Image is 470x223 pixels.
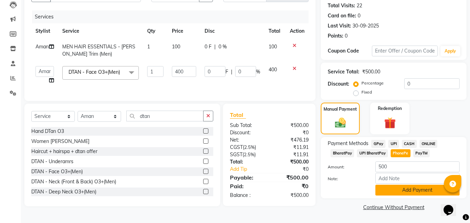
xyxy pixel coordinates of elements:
div: Sub Total: [225,122,269,129]
div: Discount: [328,80,349,88]
label: Redemption [378,105,402,112]
iframe: chat widget [441,195,463,216]
div: Women [PERSON_NAME] [31,138,89,145]
input: Enter Offer / Coupon Code [372,46,438,56]
div: Total: [225,158,269,166]
a: Continue Without Payment [322,204,465,211]
label: Manual Payment [324,106,357,112]
div: ₹500.00 [269,173,314,182]
div: 0 [358,12,360,19]
span: GPay [371,140,385,148]
label: Amount: [322,164,370,170]
div: Discount: [225,129,269,136]
div: DTAN - Deep Neck O3+(Men) [31,188,96,196]
div: ₹500.00 [269,192,314,199]
th: Disc [200,23,264,39]
th: Service [58,23,143,39]
span: CGST [230,144,243,150]
div: Payable: [225,173,269,182]
div: Last Visit: [328,22,351,30]
th: Price [168,23,200,39]
div: Paid: [225,182,269,190]
div: Total Visits: [328,2,355,9]
span: PhonePe [391,149,411,157]
div: ₹500.00 [269,158,314,166]
span: BharatPay [330,149,354,157]
div: ( ) [225,144,269,151]
img: _cash.svg [332,117,349,129]
span: 2.5% [244,152,254,157]
label: Percentage [361,80,384,86]
th: Total [264,23,286,39]
span: Aman [35,43,49,50]
div: DTAN - Neck (Front & Back) O3+(Men) [31,178,116,185]
div: Balance : [225,192,269,199]
div: Card on file: [328,12,356,19]
div: ₹0 [269,129,314,136]
div: DTAN - Face O3+(Men) [31,168,83,175]
a: Add Tip [225,166,277,173]
div: 22 [357,2,362,9]
span: UPI BharatPay [357,149,388,157]
span: 100 [269,43,277,50]
span: MEN HAIR ESSENTIALS - [PERSON_NAME] Trim (Men) [62,43,135,57]
div: Coupon Code [328,47,372,55]
div: Haircut + hairspa + dtan offer [31,148,97,155]
div: ₹500.00 [269,122,314,129]
span: UPI [388,140,399,148]
span: 2.5% [244,144,255,150]
span: 400 [269,66,277,73]
label: Fixed [361,89,372,95]
span: Payment Methods [328,140,368,147]
div: DTAN - Underamrs [31,158,73,165]
div: Service Total: [328,68,359,75]
span: 100 [172,43,180,50]
button: Add Payment [375,185,460,196]
span: 1 [147,43,150,50]
input: Amount [375,161,460,172]
span: Total [230,111,246,119]
span: 0 % [218,43,227,50]
div: ₹500.00 [362,68,380,75]
span: CASH [402,140,417,148]
span: PayTM [413,149,430,157]
span: DTAN - Face O3+(Men) [69,69,120,75]
th: Qty [143,23,168,39]
div: Hand DTan O3 [31,128,64,135]
span: | [214,43,216,50]
div: Services [32,10,314,23]
div: ₹11.91 [269,144,314,151]
th: Action [286,23,309,39]
img: _gift.svg [381,116,399,130]
div: ₹0 [269,182,314,190]
span: 0 F [205,43,212,50]
span: | [231,68,232,75]
a: x [120,69,123,75]
span: SGST [230,151,242,158]
span: F [225,68,228,75]
span: ONLINE [420,140,438,148]
div: Points: [328,32,343,40]
th: Stylist [31,23,58,39]
button: Apply [440,46,460,56]
div: ( ) [225,151,269,158]
div: Net: [225,136,269,144]
div: 0 [345,32,348,40]
input: Add Note [375,173,460,184]
span: % [256,68,260,75]
div: ₹11.91 [269,151,314,158]
div: ₹476.19 [269,136,314,144]
div: ₹0 [277,166,314,173]
input: Search or Scan [126,111,204,121]
div: 30-09-2025 [352,22,379,30]
label: Note: [322,176,370,182]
